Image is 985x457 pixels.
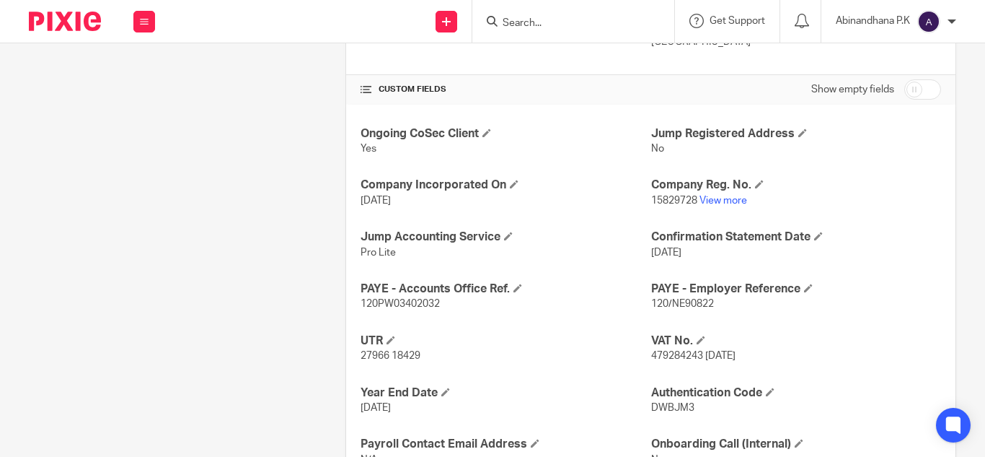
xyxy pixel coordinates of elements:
[651,334,941,349] h4: VAT No.
[361,126,650,142] h4: Ongoing CoSec Client
[651,299,714,309] span: 120/NE90822
[29,12,101,31] img: Pixie
[361,282,650,297] h4: PAYE - Accounts Office Ref.
[651,351,736,361] span: 479284243 [DATE]
[651,403,694,413] span: DWBJM3
[836,14,910,28] p: Abinandhana P.K
[699,196,747,206] a: View more
[651,126,941,142] h4: Jump Registered Address
[710,16,765,26] span: Get Support
[651,196,697,206] span: 15829728
[811,82,894,97] label: Show empty fields
[361,334,650,349] h4: UTR
[651,178,941,193] h4: Company Reg. No.
[501,17,631,30] input: Search
[361,248,396,258] span: Pro Lite
[361,196,391,206] span: [DATE]
[917,10,940,33] img: svg%3E
[361,144,376,154] span: Yes
[651,386,941,401] h4: Authentication Code
[651,144,664,154] span: No
[651,230,941,245] h4: Confirmation Statement Date
[651,437,941,452] h4: Onboarding Call (Internal)
[361,437,650,452] h4: Payroll Contact Email Address
[361,403,391,413] span: [DATE]
[361,351,420,361] span: 27966 18429
[361,230,650,245] h4: Jump Accounting Service
[361,386,650,401] h4: Year End Date
[651,282,941,297] h4: PAYE - Employer Reference
[651,248,681,258] span: [DATE]
[361,299,440,309] span: 120PW03402032
[361,178,650,193] h4: Company Incorporated On
[361,84,650,95] h4: CUSTOM FIELDS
